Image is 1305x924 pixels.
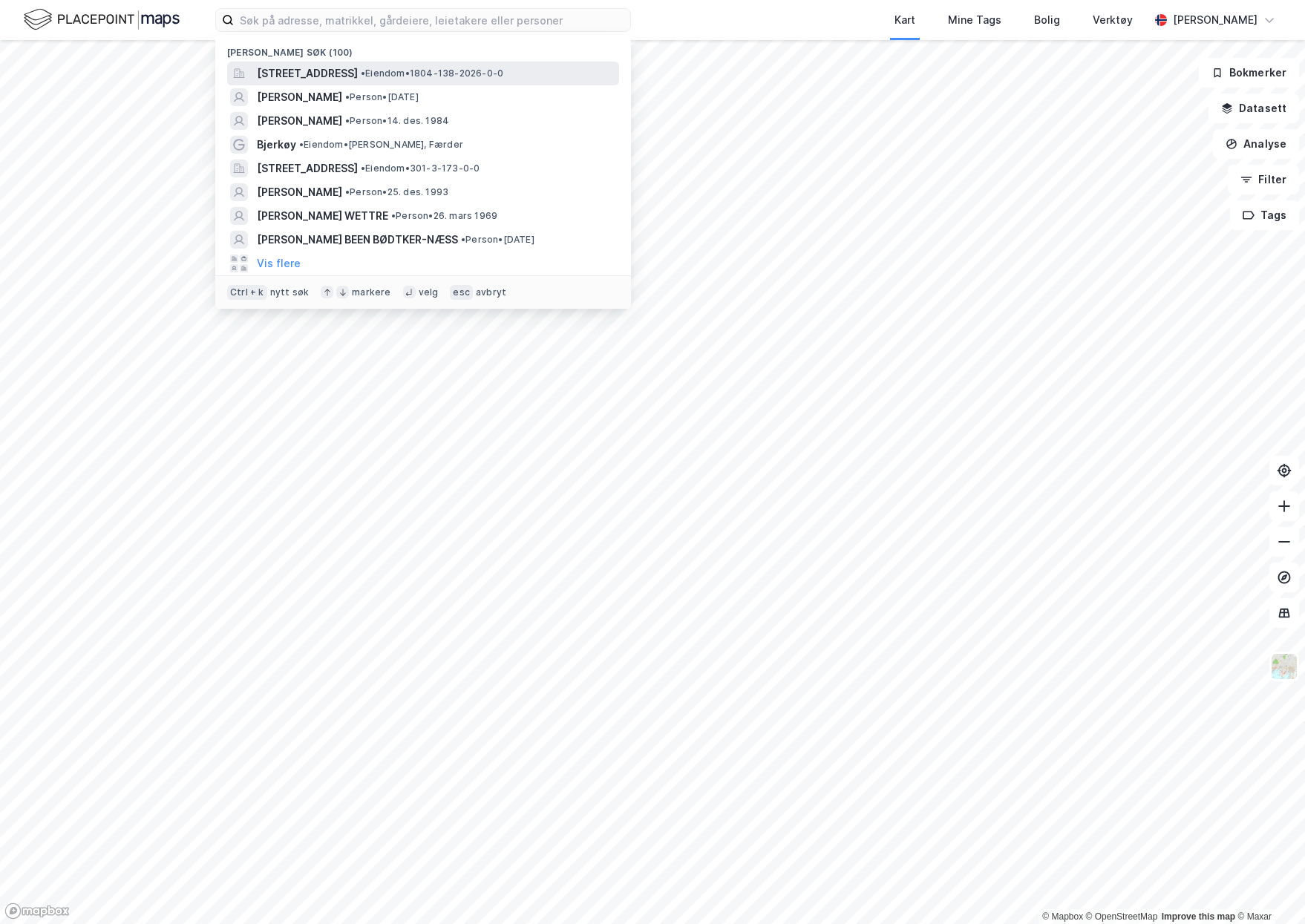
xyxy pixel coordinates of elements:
[1228,165,1299,194] button: Filter
[352,286,390,298] div: markere
[299,139,463,151] span: Eiendom • [PERSON_NAME], Færder
[948,11,1001,29] div: Mine Tags
[476,286,506,298] div: avbryt
[299,139,304,150] span: •
[1173,11,1257,29] div: [PERSON_NAME]
[1093,11,1133,29] div: Verktøy
[361,163,480,174] span: Eiendom • 301-3-173-0-0
[257,88,342,106] span: [PERSON_NAME]
[419,286,439,298] div: velg
[257,255,301,272] button: Vis flere
[361,68,365,79] span: •
[4,902,70,920] a: Mapbox homepage
[1199,58,1299,88] button: Bokmerker
[257,207,388,225] span: [PERSON_NAME] WETTRE
[391,210,396,221] span: •
[1231,853,1305,924] iframe: Chat Widget
[894,11,915,29] div: Kart
[257,112,342,130] span: [PERSON_NAME]
[1086,911,1158,922] a: OpenStreetMap
[227,285,267,300] div: Ctrl + k
[257,65,358,82] span: [STREET_ADDRESS]
[345,115,449,127] span: Person • 14. des. 1984
[391,210,497,222] span: Person • 26. mars 1969
[345,186,448,198] span: Person • 25. des. 1993
[1162,911,1235,922] a: Improve this map
[461,234,534,246] span: Person • [DATE]
[257,183,342,201] span: [PERSON_NAME]
[461,234,465,245] span: •
[345,115,350,126] span: •
[257,160,358,177] span: [STREET_ADDRESS]
[257,231,458,249] span: [PERSON_NAME] BEEN BØDTKER-NÆSS
[270,286,310,298] div: nytt søk
[1270,652,1298,681] img: Z
[1230,200,1299,230] button: Tags
[1034,11,1060,29] div: Bolig
[361,163,365,174] span: •
[1208,94,1299,123] button: Datasett
[215,35,631,62] div: [PERSON_NAME] søk (100)
[234,9,630,31] input: Søk på adresse, matrikkel, gårdeiere, leietakere eller personer
[24,7,180,33] img: logo.f888ab2527a4732fd821a326f86c7f29.svg
[1213,129,1299,159] button: Analyse
[345,91,419,103] span: Person • [DATE]
[450,285,473,300] div: esc
[345,91,350,102] span: •
[1042,911,1083,922] a: Mapbox
[345,186,350,197] span: •
[257,136,296,154] span: Bjerkøy
[361,68,503,79] span: Eiendom • 1804-138-2026-0-0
